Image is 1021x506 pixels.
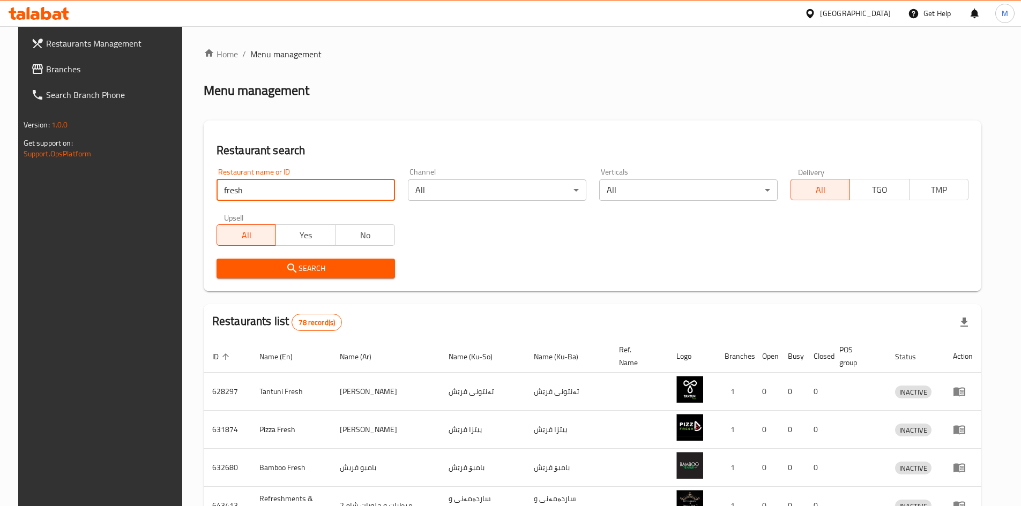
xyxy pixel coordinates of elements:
[953,461,973,474] div: Menu
[716,340,754,373] th: Branches
[225,262,386,275] span: Search
[795,182,846,198] span: All
[599,179,778,201] div: All
[242,48,246,61] li: /
[779,373,805,411] td: 0
[716,411,754,449] td: 1
[51,118,68,132] span: 1.0.0
[668,340,716,373] th: Logo
[951,309,977,335] div: Export file
[953,385,973,398] div: Menu
[525,373,610,411] td: تەنتونی فرێش
[217,224,277,246] button: All
[24,118,50,132] span: Version:
[408,179,586,201] div: All
[754,449,779,487] td: 0
[275,224,336,246] button: Yes
[292,318,341,328] span: 78 record(s)
[217,259,395,278] button: Search
[204,373,251,411] td: 628297
[259,350,307,363] span: Name (En)
[251,373,331,411] td: Tantuni Fresh
[895,424,931,436] span: INACTIVE
[798,168,825,176] label: Delivery
[525,449,610,487] td: بامبۆ فرێش
[217,142,969,158] h2: Restaurant search
[944,340,981,373] th: Action
[23,82,189,108] a: Search Branch Phone
[204,411,251,449] td: 631874
[779,340,805,373] th: Busy
[340,228,391,243] span: No
[251,411,331,449] td: Pizza Fresh
[217,179,395,201] input: Search for restaurant name or ID..
[754,373,779,411] td: 0
[24,147,92,161] a: Support.OpsPlatform
[204,48,982,61] nav: breadcrumb
[909,179,969,200] button: TMP
[754,340,779,373] th: Open
[449,350,506,363] span: Name (Ku-So)
[1002,7,1008,19] span: M
[46,63,180,75] span: Branches
[895,350,930,363] span: Status
[331,449,440,487] td: بامبو فريش
[676,376,703,403] img: Tantuni Fresh
[440,449,525,487] td: بامبۆ فرێش
[250,48,322,61] span: Menu management
[805,340,831,373] th: Closed
[754,411,779,449] td: 0
[46,37,180,50] span: Restaurants Management
[24,136,73,150] span: Get support on:
[895,386,931,398] span: INACTIVE
[331,411,440,449] td: [PERSON_NAME]
[212,313,342,331] h2: Restaurants list
[280,228,331,243] span: Yes
[619,343,654,369] span: Ref. Name
[534,350,592,363] span: Name (Ku-Ba)
[23,56,189,82] a: Branches
[440,373,525,411] td: تەنتونی فرێش
[716,449,754,487] td: 1
[440,411,525,449] td: پیتزا فرێش
[204,48,238,61] a: Home
[292,314,342,331] div: Total records count
[914,182,965,198] span: TMP
[779,411,805,449] td: 0
[23,31,189,56] a: Restaurants Management
[854,182,905,198] span: TGO
[791,179,851,200] button: All
[805,449,831,487] td: 0
[953,423,973,436] div: Menu
[340,350,385,363] span: Name (Ar)
[676,414,703,441] img: Pizza Fresh
[895,462,931,474] span: INACTIVE
[525,411,610,449] td: پیتزا فرێش
[46,88,180,101] span: Search Branch Phone
[805,411,831,449] td: 0
[251,449,331,487] td: Bamboo Fresh
[676,452,703,479] img: Bamboo Fresh
[331,373,440,411] td: [PERSON_NAME]
[805,373,831,411] td: 0
[212,350,233,363] span: ID
[716,373,754,411] td: 1
[779,449,805,487] td: 0
[204,82,309,99] h2: Menu management
[820,7,891,19] div: [GEOGRAPHIC_DATA]
[224,214,244,221] label: Upsell
[849,179,910,200] button: TGO
[221,228,272,243] span: All
[335,224,395,246] button: No
[204,449,251,487] td: 632680
[839,343,874,369] span: POS group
